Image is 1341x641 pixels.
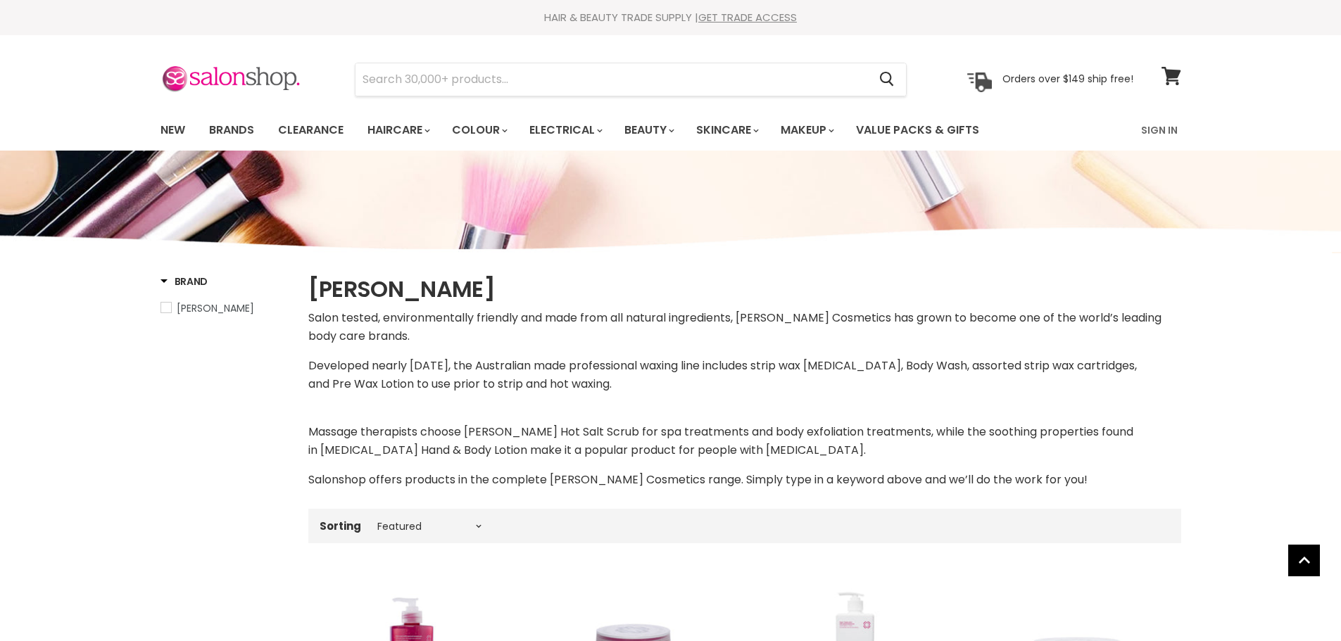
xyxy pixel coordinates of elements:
[308,309,1181,345] p: Salon tested, environmentally friendly and made from all natural ingredients, [PERSON_NAME] Cosme...
[698,10,797,25] a: GET TRADE ACCESS
[150,115,196,145] a: New
[519,115,611,145] a: Electrical
[357,115,439,145] a: Haircare
[320,520,361,532] label: Sorting
[770,115,843,145] a: Makeup
[845,115,990,145] a: Value Packs & Gifts
[308,423,1181,459] p: Massage therapists choose [PERSON_NAME] Hot Salt Scrub for spa treatments and body exfoliation tr...
[355,63,869,96] input: Search
[308,309,1181,489] div: Developed nearly [DATE], the Australian made professional waxing line includes strip wax [MEDICAL...
[1133,115,1186,145] a: Sign In
[1002,72,1133,85] p: Orders over $149 ship free!
[143,110,1199,151] nav: Main
[441,115,516,145] a: Colour
[267,115,354,145] a: Clearance
[143,11,1199,25] div: HAIR & BEAUTY TRADE SUPPLY |
[355,63,907,96] form: Product
[160,300,291,316] a: Mancine
[308,274,1181,304] h1: [PERSON_NAME]
[869,63,906,96] button: Search
[686,115,767,145] a: Skincare
[160,274,208,288] h3: Brand
[614,115,683,145] a: Beauty
[150,110,1062,151] ul: Main menu
[177,301,254,315] span: [PERSON_NAME]
[199,115,265,145] a: Brands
